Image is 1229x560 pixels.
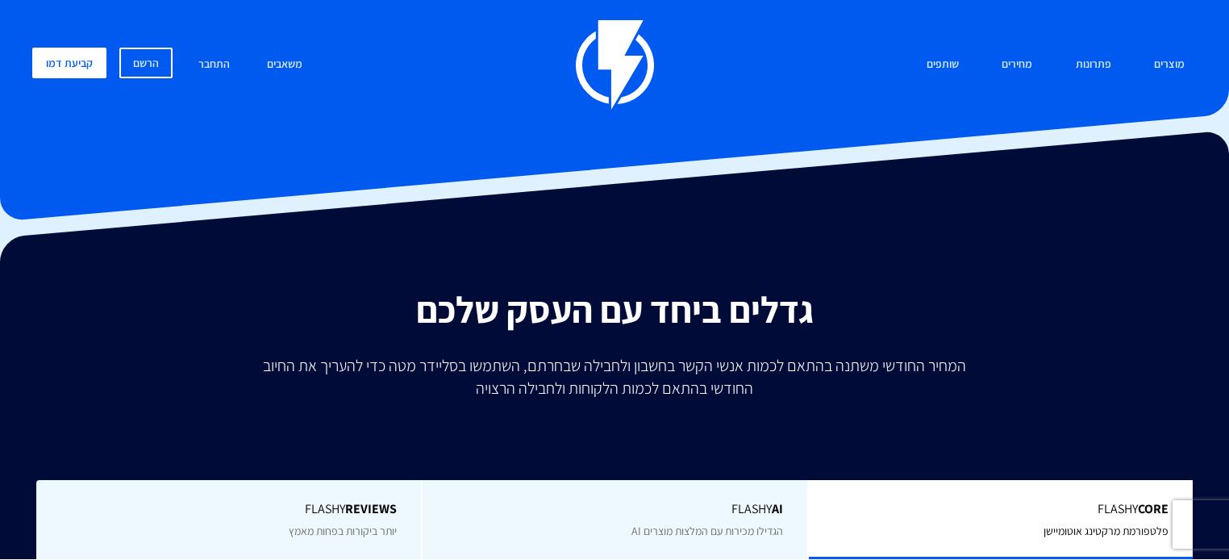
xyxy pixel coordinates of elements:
b: AI [772,500,783,517]
a: משאבים [255,48,315,82]
b: REVIEWS [345,500,397,517]
a: התחבר [186,48,242,82]
a: פתרונות [1064,48,1123,82]
span: Flashy [447,500,782,519]
a: הרשם [119,48,173,78]
a: מחירים [989,48,1044,82]
a: קביעת דמו [32,48,106,78]
p: המחיר החודשי משתנה בהתאם לכמות אנשי הקשר בחשבון ולחבילה שבחרתם, השתמשו בסליידר מטה כדי להעריך את ... [252,354,977,399]
span: Flashy [60,500,398,519]
a: מוצרים [1142,48,1197,82]
a: שותפים [914,48,971,82]
span: יותר ביקורות בפחות מאמץ [289,524,397,538]
span: פלטפורמת מרקטינג אוטומיישן [1044,524,1169,538]
span: Flashy [833,500,1169,519]
h2: גדלים ביחד עם העסק שלכם [12,289,1217,329]
b: Core [1138,500,1169,517]
span: הגדילו מכירות עם המלצות מוצרים AI [631,524,783,538]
